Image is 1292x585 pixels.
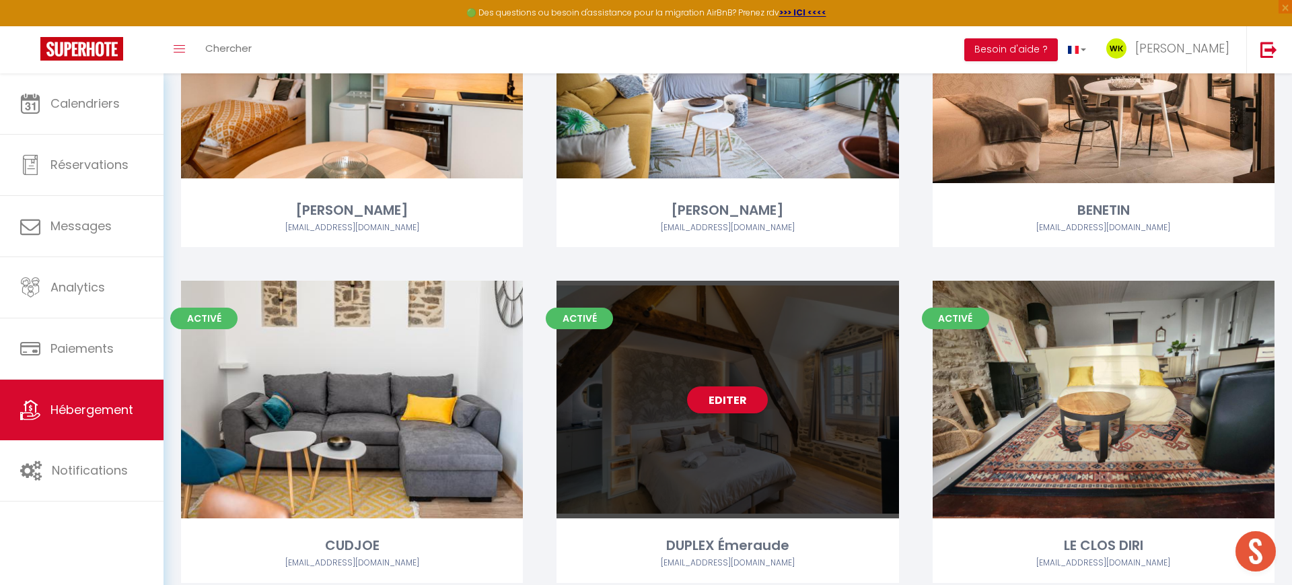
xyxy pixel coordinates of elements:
[170,308,238,329] span: Activé
[964,38,1058,61] button: Besoin d'aide ?
[195,26,262,73] a: Chercher
[687,386,768,413] a: Editer
[933,200,1275,221] div: BENETIN
[52,462,128,479] span: Notifications
[181,557,523,570] div: Airbnb
[50,95,120,112] span: Calendriers
[181,221,523,234] div: Airbnb
[557,535,898,556] div: DUPLEX Émeraude
[933,221,1275,234] div: Airbnb
[922,308,989,329] span: Activé
[557,557,898,570] div: Airbnb
[50,156,129,173] span: Réservations
[1096,26,1246,73] a: ... [PERSON_NAME]
[205,41,252,55] span: Chercher
[1235,531,1276,572] div: Ouvrir le chat
[50,279,105,296] span: Analytics
[779,7,826,18] a: >>> ICI <<<<
[181,200,523,221] div: [PERSON_NAME]
[933,535,1275,556] div: LE CLOS DIRI
[50,340,114,357] span: Paiements
[40,37,123,61] img: Super Booking
[1106,38,1126,59] img: ...
[50,217,112,234] span: Messages
[557,200,898,221] div: [PERSON_NAME]
[557,221,898,234] div: Airbnb
[1260,41,1277,58] img: logout
[933,557,1275,570] div: Airbnb
[50,401,133,418] span: Hébergement
[546,308,613,329] span: Activé
[181,535,523,556] div: CUDJOE
[1135,40,1229,57] span: [PERSON_NAME]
